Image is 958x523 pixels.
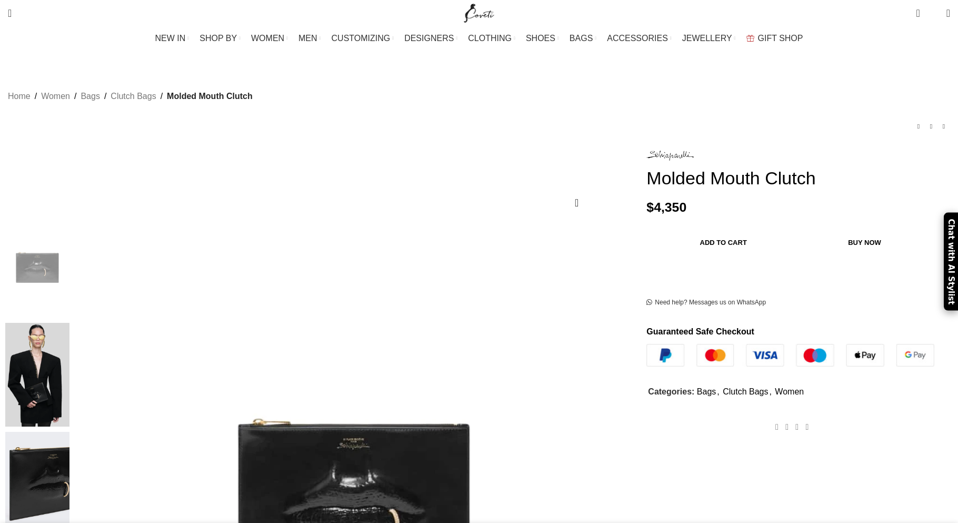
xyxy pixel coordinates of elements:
[646,200,686,214] bdi: 4,350
[782,420,792,435] a: X social link
[648,387,694,396] span: Categories:
[758,33,803,43] span: GIFT SHOP
[298,33,317,43] span: MEN
[723,387,768,396] a: Clutch Bags
[802,420,812,435] a: WhatsApp social link
[251,33,284,43] span: WOMEN
[251,28,288,49] a: WOMEN
[800,231,929,253] button: Buy now
[682,28,736,49] a: JEWELLERY
[646,299,766,307] a: Need help? Messages us on WhatsApp
[911,3,925,24] a: 0
[298,28,321,49] a: MEN
[332,33,391,43] span: CUSTOMIZING
[468,28,515,49] a: CLOTHING
[404,28,457,49] a: DESIGNERS
[917,5,925,13] span: 0
[746,35,754,42] img: GiftBag
[8,90,253,103] nav: Breadcrumb
[526,33,555,43] span: SHOES
[8,90,31,103] a: Home
[570,28,596,49] a: BAGS
[404,33,454,43] span: DESIGNERS
[81,90,99,103] a: Bags
[199,33,237,43] span: SHOP BY
[111,90,156,103] a: Clutch Bags
[41,90,70,103] a: Women
[3,28,955,49] div: Main navigation
[646,344,934,367] img: guaranteed-safe-checkout-bordered.j
[332,28,394,49] a: CUSTOMIZING
[167,90,253,103] span: Molded Mouth Clutch
[772,420,782,435] a: Facebook social link
[646,200,654,214] span: $
[155,28,189,49] a: NEW IN
[646,167,950,189] h1: Molded Mouth Clutch
[930,11,938,18] span: 0
[769,385,771,399] span: ,
[912,120,925,133] a: Previous product
[607,28,672,49] a: ACCESSORIES
[646,151,694,161] img: Schiaparelli
[5,323,69,426] img: Schiaparelli bags
[792,420,802,435] a: Pinterest social link
[3,3,17,24] a: Search
[658,262,831,263] iframe: Secure payment input frame
[646,327,754,336] strong: Guaranteed Safe Checkout
[607,33,668,43] span: ACCESSORIES
[468,33,512,43] span: CLOTHING
[652,231,795,253] button: Add to cart
[937,120,950,133] a: Next product
[746,28,803,49] a: GIFT SHOP
[775,387,804,396] a: Women
[199,28,241,49] a: SHOP BY
[682,33,732,43] span: JEWELLERY
[570,33,593,43] span: BAGS
[697,387,716,396] a: Bags
[462,8,497,17] a: Site logo
[526,28,559,49] a: SHOES
[928,3,939,24] div: My Wishlist
[717,385,719,399] span: ,
[155,33,186,43] span: NEW IN
[5,214,69,318] img: Molded Mouth Clutch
